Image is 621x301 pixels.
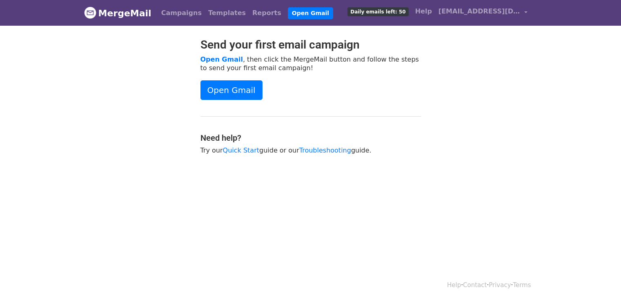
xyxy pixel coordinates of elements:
[200,133,421,143] h4: Need help?
[200,146,421,155] p: Try our guide or our guide.
[200,80,263,100] a: Open Gmail
[288,7,333,19] a: Open Gmail
[200,55,243,63] a: Open Gmail
[223,146,259,154] a: Quick Start
[158,5,205,21] a: Campaigns
[200,55,421,72] p: , then click the MergeMail button and follow the steps to send your first email campaign!
[200,38,421,52] h2: Send your first email campaign
[249,5,285,21] a: Reports
[447,281,461,289] a: Help
[205,5,249,21] a: Templates
[438,7,520,16] span: [EMAIL_ADDRESS][DOMAIN_NAME]
[463,281,487,289] a: Contact
[412,3,435,20] a: Help
[84,4,151,22] a: MergeMail
[84,7,96,19] img: MergeMail logo
[299,146,351,154] a: Troubleshooting
[513,281,531,289] a: Terms
[435,3,531,22] a: [EMAIL_ADDRESS][DOMAIN_NAME]
[489,281,511,289] a: Privacy
[344,3,412,20] a: Daily emails left: 50
[347,7,408,16] span: Daily emails left: 50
